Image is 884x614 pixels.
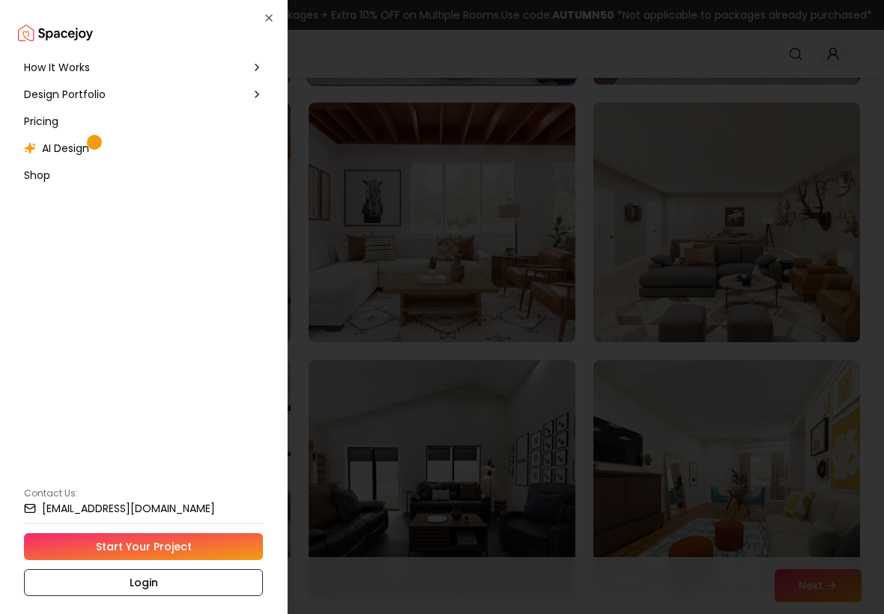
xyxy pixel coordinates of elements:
[42,141,89,156] span: AI Design
[24,502,263,514] a: [EMAIL_ADDRESS][DOMAIN_NAME]
[24,487,263,499] p: Contact Us:
[24,114,58,129] span: Pricing
[24,569,263,596] a: Login
[24,533,263,560] a: Start Your Project
[18,18,93,48] img: Spacejoy Logo
[24,60,90,75] span: How It Works
[24,87,106,102] span: Design Portfolio
[24,168,50,183] span: Shop
[42,503,215,514] small: [EMAIL_ADDRESS][DOMAIN_NAME]
[18,18,93,48] a: Spacejoy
